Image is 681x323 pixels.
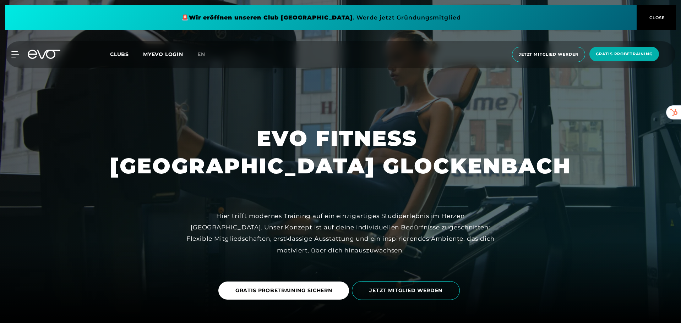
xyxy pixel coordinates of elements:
[181,210,500,256] div: Hier trifft modernes Training auf ein einzigartiges Studioerlebnis im Herzen [GEOGRAPHIC_DATA]. U...
[637,5,676,30] button: CLOSE
[218,276,352,305] a: GRATIS PROBETRAINING SICHERN
[596,51,653,57] span: Gratis Probetraining
[197,50,214,59] a: en
[648,15,665,21] span: CLOSE
[587,47,661,62] a: Gratis Probetraining
[352,276,463,305] a: JETZT MITGLIED WERDEN
[510,47,587,62] a: Jetzt Mitglied werden
[235,287,332,294] span: GRATIS PROBETRAINING SICHERN
[110,124,571,180] h1: EVO FITNESS [GEOGRAPHIC_DATA] GLOCKENBACH
[143,51,183,57] a: MYEVO LOGIN
[197,51,205,57] span: en
[369,287,442,294] span: JETZT MITGLIED WERDEN
[519,51,578,57] span: Jetzt Mitglied werden
[110,51,129,57] span: Clubs
[110,51,143,57] a: Clubs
